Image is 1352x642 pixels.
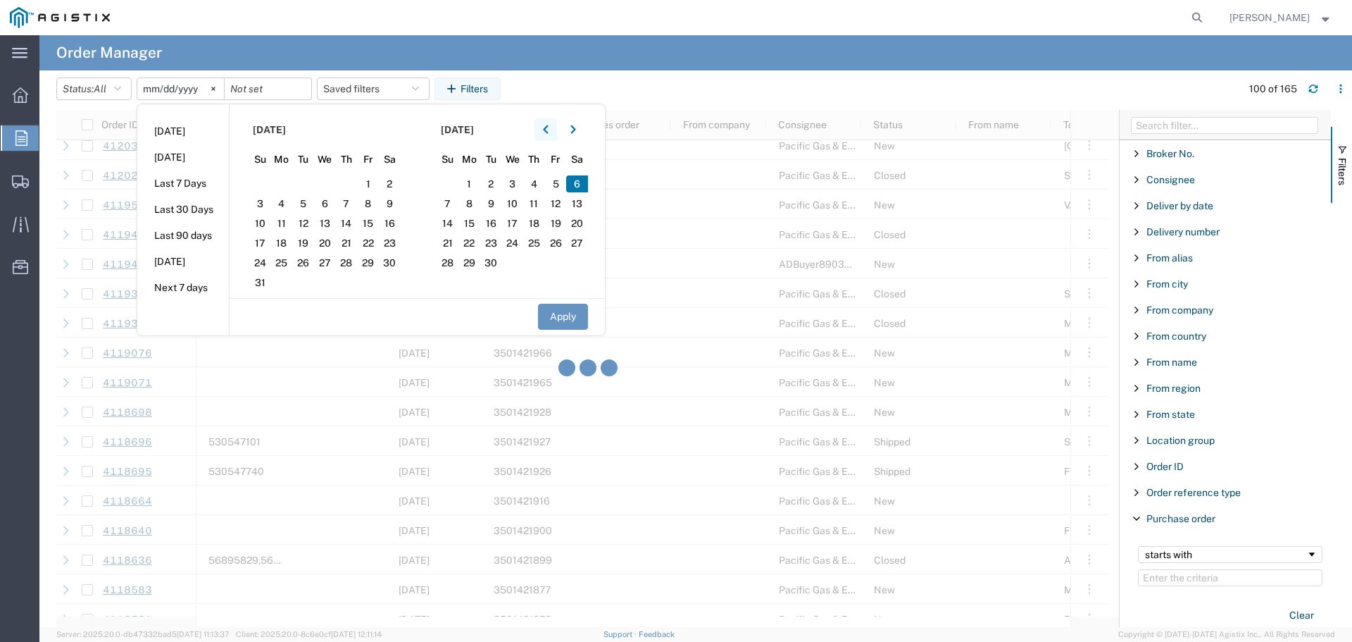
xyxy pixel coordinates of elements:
div: Filter List 27 Filters [1120,140,1331,627]
span: 12 [292,215,314,232]
span: Order reference type [1146,487,1241,498]
span: 15 [357,215,379,232]
span: Mo [458,152,480,167]
span: 24 [501,235,523,252]
li: Next 7 days [137,275,229,301]
span: 29 [458,254,480,271]
span: 7 [437,195,459,212]
span: Tu [480,152,502,167]
span: From state [1146,409,1195,420]
span: 26 [545,235,567,252]
span: 1 [458,175,480,192]
a: Support [603,630,639,638]
span: Broker No. [1146,148,1194,159]
span: Su [437,152,459,167]
span: 15 [458,215,480,232]
span: 11 [523,195,545,212]
span: 8 [357,195,379,212]
span: 3 [249,195,271,212]
button: Filters [434,78,501,100]
span: Deliver by date [1146,200,1213,211]
input: Filter Columns Input [1131,117,1318,134]
span: Location group [1146,435,1215,446]
span: 13 [314,215,336,232]
li: [DATE] [137,249,229,275]
span: From name [1146,357,1197,368]
span: 28 [336,254,358,271]
span: Th [523,152,545,167]
span: Delivery number [1146,226,1220,237]
span: 3 [501,175,523,192]
span: Server: 2025.20.0-db47332bad5 [56,630,230,638]
img: logo [10,7,110,28]
span: 23 [379,235,401,252]
span: From company [1146,304,1213,316]
span: Fr [545,152,567,167]
span: [DATE] [253,123,286,137]
span: 10 [501,195,523,212]
li: Last 7 Days [137,171,229,197]
span: 12 [545,195,567,212]
span: Order ID [1146,461,1184,472]
span: 21 [336,235,358,252]
span: 17 [501,215,523,232]
div: Filtering operator [1138,546,1322,563]
span: 13 [566,195,588,212]
button: Status:All [56,78,132,100]
span: 9 [480,195,502,212]
span: 14 [336,215,358,232]
span: 6 [566,175,588,192]
span: We [314,152,336,167]
span: 24 [249,254,271,271]
input: Not set [137,78,224,99]
span: 5 [545,175,567,192]
button: Saved filters [317,78,430,100]
span: Su [249,152,271,167]
span: 8 [458,195,480,212]
span: 22 [357,235,379,252]
span: Sa [379,152,401,167]
div: starts with [1145,549,1306,560]
span: 16 [379,215,401,232]
span: 28 [437,254,459,271]
span: Mo [271,152,293,167]
span: 22 [458,235,480,252]
span: 20 [314,235,336,252]
span: 2 [379,175,401,192]
span: 30 [480,254,502,271]
span: 11 [271,215,293,232]
span: 19 [545,215,567,232]
span: 17 [249,235,271,252]
h4: Order Manager [56,35,162,70]
span: Consignee [1146,174,1195,185]
span: Client: 2025.20.0-8c6e0cf [236,630,382,638]
span: 21 [437,235,459,252]
span: 27 [314,254,336,271]
span: 2 [480,175,502,192]
span: 6 [314,195,336,212]
span: [DATE] 12:11:14 [331,630,382,638]
span: 5 [292,195,314,212]
span: 4 [271,195,293,212]
span: [DATE] [441,123,474,137]
span: We [501,152,523,167]
span: Purchase order [1146,513,1215,524]
span: Filters [1337,158,1348,185]
span: From alias [1146,252,1193,264]
input: Not set [225,78,311,99]
li: Last 90 days [137,223,229,249]
span: From region [1146,383,1201,394]
li: [DATE] [137,118,229,144]
span: From city [1146,278,1188,290]
span: 29 [357,254,379,271]
input: Filter Value [1138,569,1322,586]
li: Last 30 Days [137,197,229,223]
span: 26 [292,254,314,271]
div: 100 of 165 [1249,82,1297,97]
span: Fr [357,152,379,167]
span: 14 [437,215,459,232]
span: 10 [249,215,271,232]
span: 31 [249,274,271,291]
button: Clear [1281,604,1322,627]
button: [PERSON_NAME] [1229,9,1333,26]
